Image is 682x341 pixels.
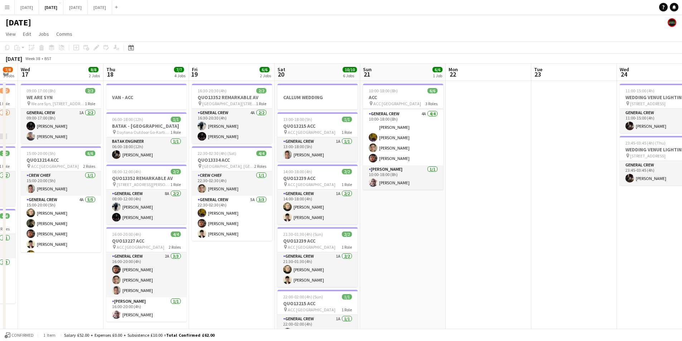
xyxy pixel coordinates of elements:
[53,29,75,39] a: Comms
[23,31,31,37] span: Edit
[24,56,42,61] span: Week 38
[64,332,214,338] div: Salary £52.00 + Expenses £0.00 + Subsistence £10.00 =
[39,0,63,14] button: [DATE]
[6,17,31,28] h1: [DATE]
[35,29,52,39] a: Jobs
[3,29,19,39] a: View
[6,55,22,62] div: [DATE]
[56,31,72,37] span: Comms
[166,332,214,338] span: Total Confirmed £62.00
[6,31,16,37] span: View
[20,29,34,39] a: Edit
[4,331,35,339] button: Confirmed
[15,0,39,14] button: [DATE]
[63,0,88,14] button: [DATE]
[38,31,49,37] span: Jobs
[41,332,58,338] span: 1 item
[11,333,34,338] span: Confirmed
[88,0,112,14] button: [DATE]
[44,56,52,61] div: BST
[668,18,676,27] app-user-avatar: KONNECT HQ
